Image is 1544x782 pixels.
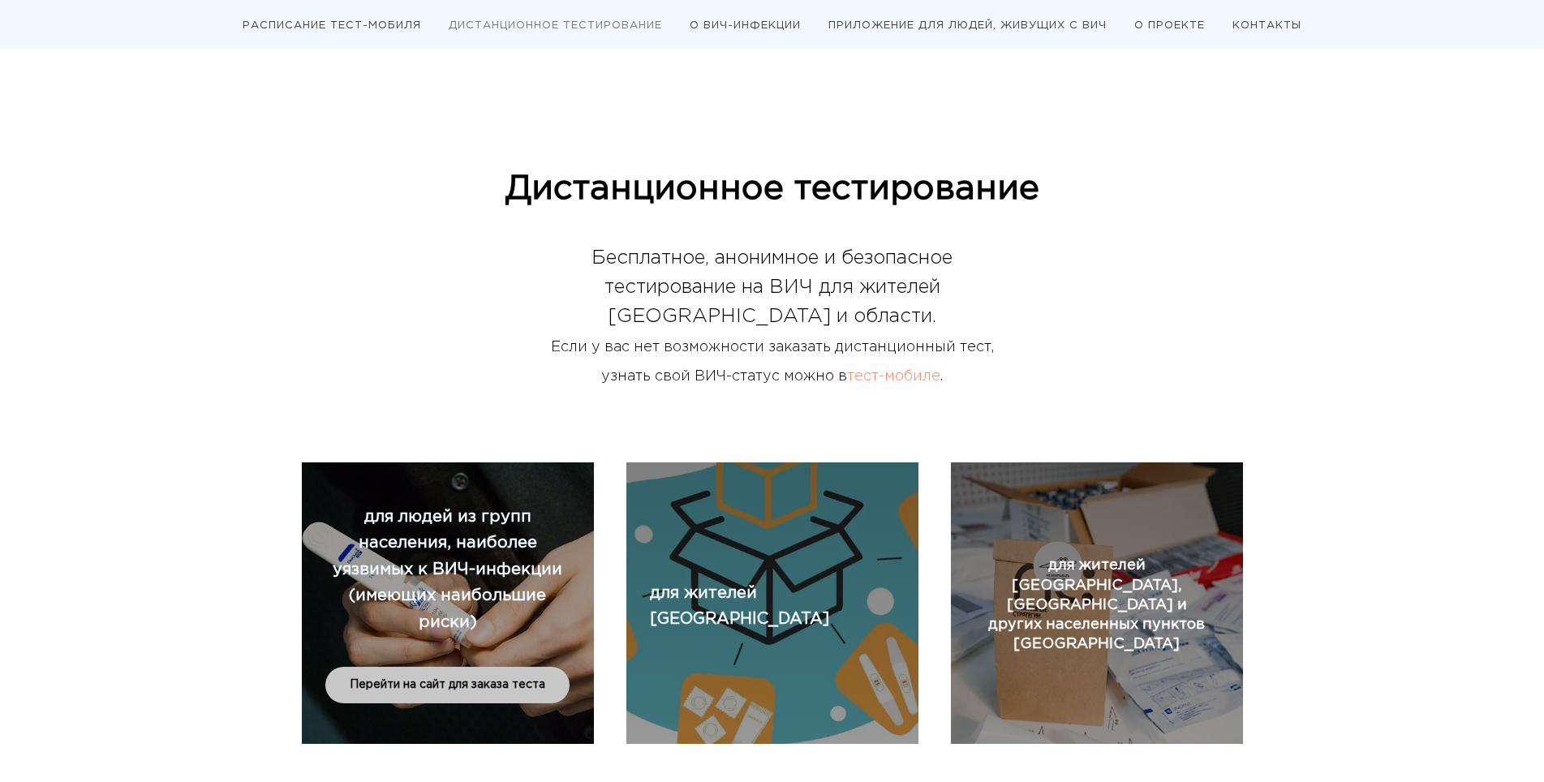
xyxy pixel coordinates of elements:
[243,21,421,30] a: РАСПИСАНИЕ ТЕСТ-МОБИЛЯ
[983,556,1211,654] a: для жителей [GEOGRAPHIC_DATA], [GEOGRAPHIC_DATA] и других населенных пунктов [GEOGRAPHIC_DATA]
[449,21,662,30] a: ДИСТАНЦИОННОЕ ТЕСТИРОВАНИЕ
[350,677,545,694] span: Перейти на сайт для заказа теста
[325,503,570,634] a: для людей из групп населения, наиболее уязвимых к ВИЧ-инфекции (имеющих наибольшие риски)
[505,174,1039,204] span: Дистанционное тестирование
[591,249,953,325] span: Бесплатное, анонимное и безопасное тестирование на ВИЧ для жителей [GEOGRAPHIC_DATA] и области.
[1134,21,1205,30] a: О ПРОЕКТЕ
[551,341,994,383] span: Если у вас нет возможности заказать дистанционный тест, узнать свой ВИЧ-статус можно в
[1232,21,1301,30] a: КОНТАКТЫ
[690,21,801,30] a: О ВИЧ-ИНФЕКЦИИ
[940,370,943,383] span: .
[333,509,562,629] span: для людей из групп населения, наиболее уязвимых к ВИЧ-инфекции (имеющих наибольшие риски)
[828,21,1107,30] a: ПРИЛОЖЕНИЕ ДЛЯ ЛЮДЕЙ, ЖИВУЩИХ С ВИЧ
[988,559,1205,651] span: для жителей [GEOGRAPHIC_DATA], [GEOGRAPHIC_DATA] и других населенных пунктов [GEOGRAPHIC_DATA]
[847,370,940,383] a: тест-мобиле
